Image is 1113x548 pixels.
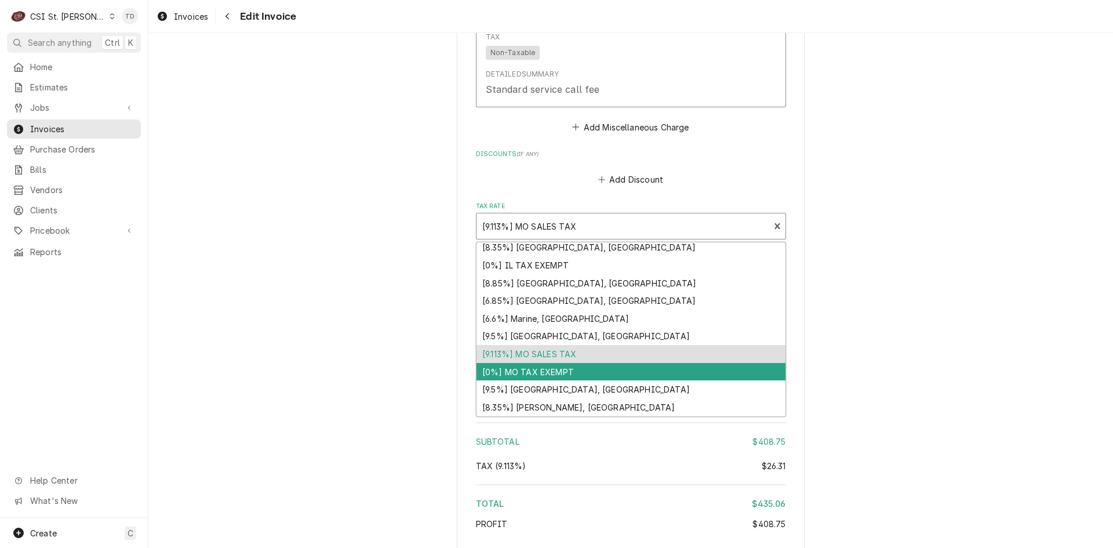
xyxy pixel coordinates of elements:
span: Tax ( 9.113% ) [476,461,526,471]
a: Go to Jobs [7,98,141,117]
div: [9.5%] [GEOGRAPHIC_DATA], [GEOGRAPHIC_DATA] [477,380,785,398]
span: Estimates [30,81,135,93]
div: Subtotal [476,436,786,448]
span: Clients [30,204,135,216]
button: Add Discount [596,172,665,188]
div: $435.06 [752,498,785,510]
button: Navigate back [218,7,237,26]
div: TD [122,8,138,24]
a: Home [7,57,141,77]
div: [8.35%] [PERSON_NAME], [GEOGRAPHIC_DATA] [477,398,785,416]
a: Estimates [7,78,141,97]
span: Subtotal [476,437,519,447]
span: ( if any ) [517,151,539,157]
span: What's New [30,495,134,507]
span: Profit [476,519,508,529]
div: Total [476,498,786,510]
div: [6.85%] [GEOGRAPHIC_DATA], [GEOGRAPHIC_DATA] [477,292,785,310]
button: Search anythingCtrlK [7,32,141,53]
span: Home [30,61,135,73]
div: Discounts [476,150,786,188]
div: [0%] IL TAX EXEMPT [477,256,785,274]
span: Reports [30,246,135,258]
label: Discounts [476,150,786,159]
span: Help Center [30,474,134,487]
div: [9.5%] [GEOGRAPHIC_DATA], [GEOGRAPHIC_DATA] [477,328,785,346]
a: Vendors [7,180,141,199]
span: Bills [30,164,135,176]
div: Tax Rate [476,202,786,259]
div: Tax [486,32,500,42]
span: $408.75 [752,519,785,529]
div: C [10,8,27,24]
span: Purchase Orders [30,143,135,155]
span: Create [30,528,57,538]
a: Purchase Orders [7,140,141,159]
span: Edit Invoice [237,9,296,24]
a: Go to Help Center [7,471,141,490]
div: Tax [476,460,786,472]
div: [8.85%] [GEOGRAPHIC_DATA], [GEOGRAPHIC_DATA] [477,274,785,292]
a: Go to What's New [7,491,141,510]
div: CSI St. Louis's Avatar [10,8,27,24]
span: Invoices [30,123,135,135]
div: $408.75 [752,436,785,448]
a: Bills [7,160,141,179]
div: [9.113%] MO SALES TAX [477,345,785,363]
div: Tim Devereux's Avatar [122,8,138,24]
span: Non-Taxable [486,46,540,60]
a: Reports [7,242,141,262]
a: Invoices [7,119,141,139]
label: Tax Rate [476,202,786,211]
div: [0%] MO TAX EXEMPT [477,363,785,381]
a: Go to Pricebook [7,221,141,240]
span: C [128,527,133,539]
span: Search anything [28,37,92,49]
div: Amount Summary [476,418,786,538]
div: [8.35%] [GEOGRAPHIC_DATA], [GEOGRAPHIC_DATA] [477,238,785,256]
div: [6.6%] Marine, [GEOGRAPHIC_DATA] [477,310,785,328]
span: Ctrl [105,37,120,49]
span: K [128,37,133,49]
div: Profit [476,518,786,530]
div: CSI St. [PERSON_NAME] [30,10,106,23]
span: Vendors [30,184,135,196]
a: Clients [7,201,141,220]
div: $26.31 [762,460,786,472]
div: Detailed Summary [486,69,559,79]
a: Invoices [152,7,213,26]
span: Total [476,499,504,509]
span: Jobs [30,101,118,114]
div: [8.75%] [GEOGRAPHIC_DATA], [GEOGRAPHIC_DATA] [477,416,785,434]
div: Standard service call fee [486,82,600,96]
span: Pricebook [30,224,118,237]
span: Invoices [174,10,208,23]
button: Add Miscellaneous Charge [570,119,691,135]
